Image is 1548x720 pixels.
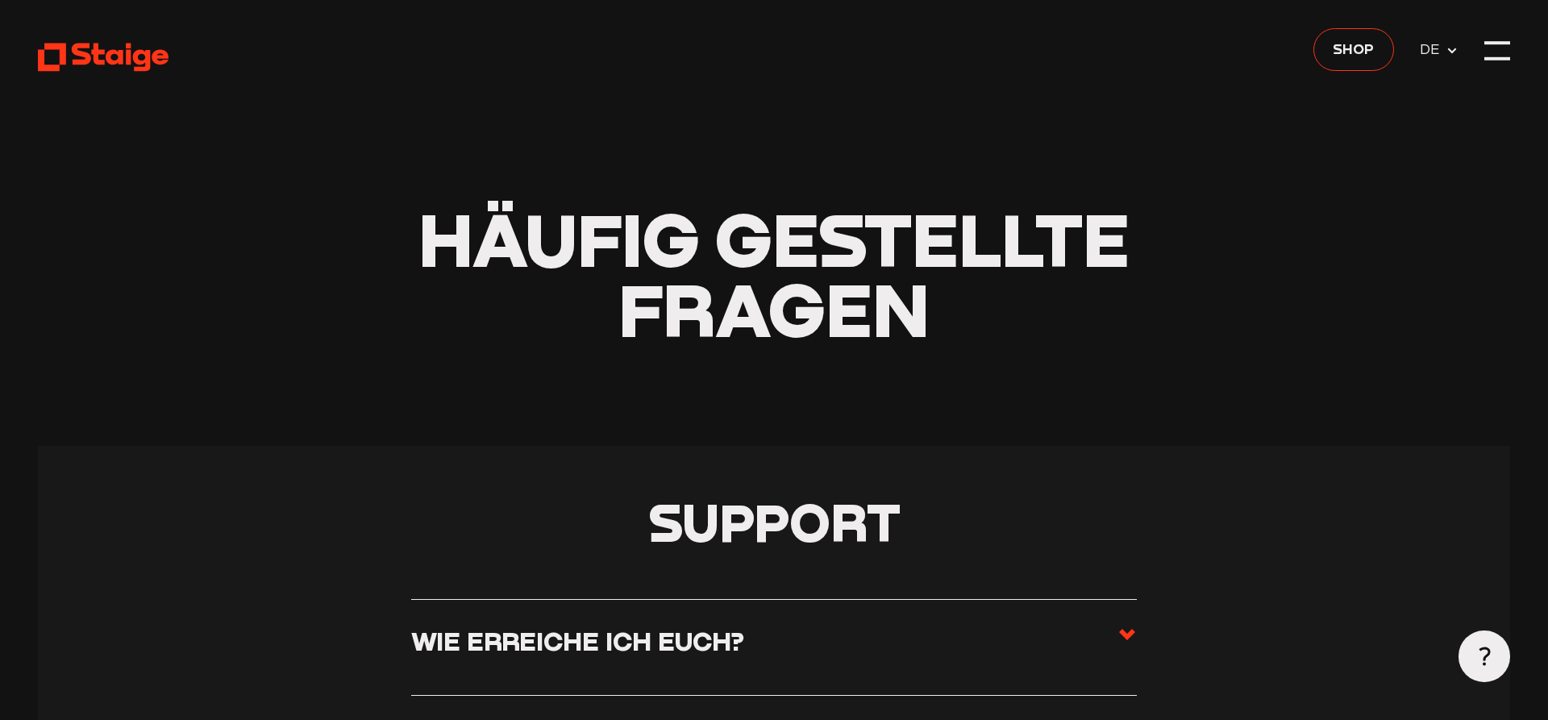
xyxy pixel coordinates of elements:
span: Häufig gestellte Fragen [418,194,1130,353]
span: Support [648,490,901,553]
a: Shop [1313,28,1394,71]
span: Shop [1333,38,1374,60]
h3: Wie erreiche ich euch? [411,625,744,657]
span: DE [1420,39,1446,61]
